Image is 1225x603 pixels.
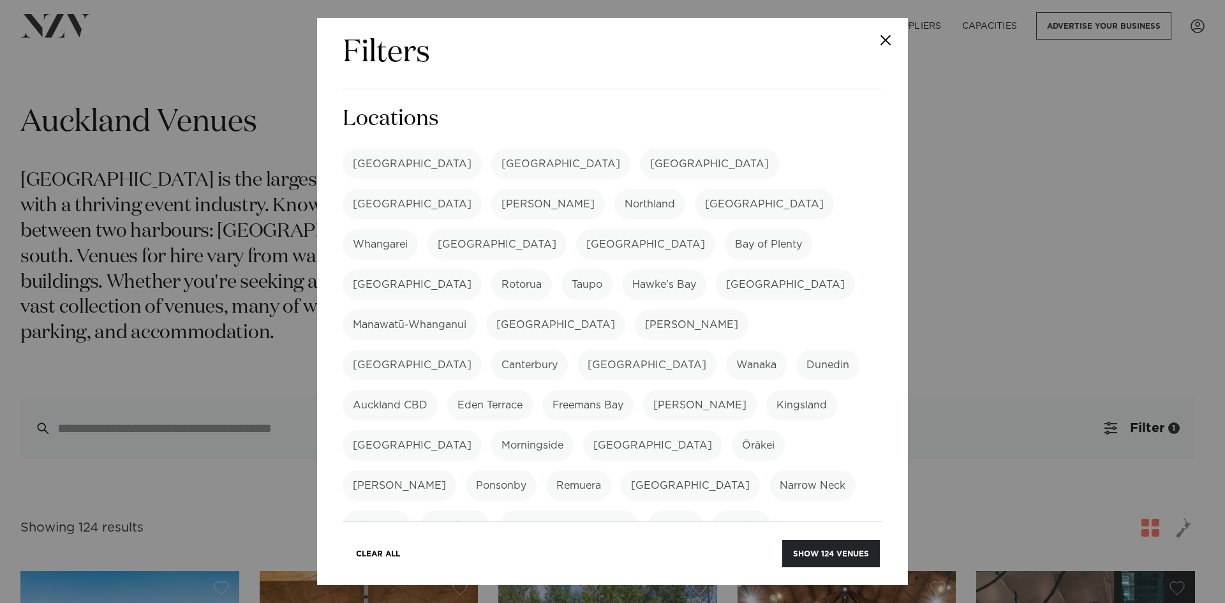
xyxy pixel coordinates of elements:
[500,510,639,541] label: [GEOGRAPHIC_DATA]
[343,105,882,133] h3: Locations
[345,540,411,567] button: Clear All
[427,229,567,260] label: [GEOGRAPHIC_DATA]
[726,350,787,380] label: Wanaka
[343,189,482,220] label: [GEOGRAPHIC_DATA]
[643,390,757,421] label: [PERSON_NAME]
[466,470,537,501] label: Ponsonby
[766,390,837,421] label: Kingsland
[577,350,716,380] label: [GEOGRAPHIC_DATA]
[343,350,482,380] label: [GEOGRAPHIC_DATA]
[576,229,715,260] label: [GEOGRAPHIC_DATA]
[491,149,630,179] label: [GEOGRAPHIC_DATA]
[343,309,477,340] label: Manawatū-Whanganui
[343,430,482,461] label: [GEOGRAPHIC_DATA]
[343,390,438,421] label: Auckland CBD
[863,18,908,63] button: Close
[491,269,552,300] label: Rotorua
[622,269,706,300] label: Hawke's Bay
[546,470,611,501] label: Remuera
[343,149,482,179] label: [GEOGRAPHIC_DATA]
[447,390,533,421] label: Eden Terrace
[343,229,418,260] label: Whangarei
[732,430,785,461] label: Ōrākei
[695,189,834,220] label: [GEOGRAPHIC_DATA]
[725,229,812,260] label: Bay of Plenty
[640,149,779,179] label: [GEOGRAPHIC_DATA]
[713,510,771,541] label: Waiuku
[343,33,430,73] h2: Filters
[648,510,703,541] label: Karaka
[491,189,605,220] label: [PERSON_NAME]
[486,309,625,340] label: [GEOGRAPHIC_DATA]
[343,470,456,501] label: [PERSON_NAME]
[583,430,722,461] label: [GEOGRAPHIC_DATA]
[614,189,685,220] label: Northland
[716,269,855,300] label: [GEOGRAPHIC_DATA]
[491,350,568,380] label: Canterbury
[420,510,490,541] label: Pukekohe
[343,269,482,300] label: [GEOGRAPHIC_DATA]
[621,470,760,501] label: [GEOGRAPHIC_DATA]
[561,269,612,300] label: Taupo
[769,470,856,501] label: Narrow Neck
[796,350,859,380] label: Dunedin
[491,430,574,461] label: Morningside
[782,540,880,567] button: Show 124 venues
[343,510,411,541] label: Takapuna
[635,309,748,340] label: [PERSON_NAME]
[542,390,634,421] label: Freemans Bay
